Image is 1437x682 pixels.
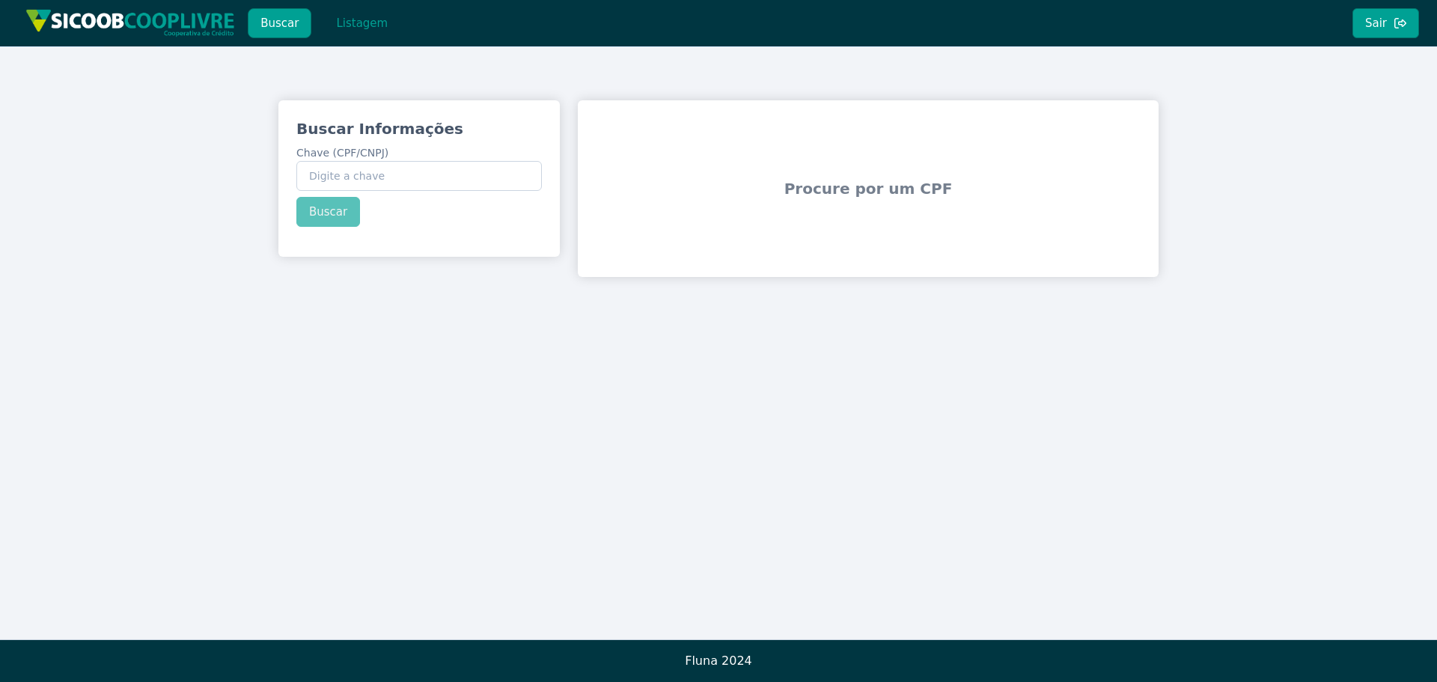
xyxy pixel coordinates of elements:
[1352,8,1419,38] button: Sair
[685,654,752,668] span: Fluna 2024
[25,9,235,37] img: img/sicoob_cooplivre.png
[323,8,400,38] button: Listagem
[296,147,388,159] span: Chave (CPF/CNPJ)
[584,142,1153,235] span: Procure por um CPF
[296,161,542,191] input: Chave (CPF/CNPJ)
[248,8,311,38] button: Buscar
[296,118,542,139] h3: Buscar Informações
